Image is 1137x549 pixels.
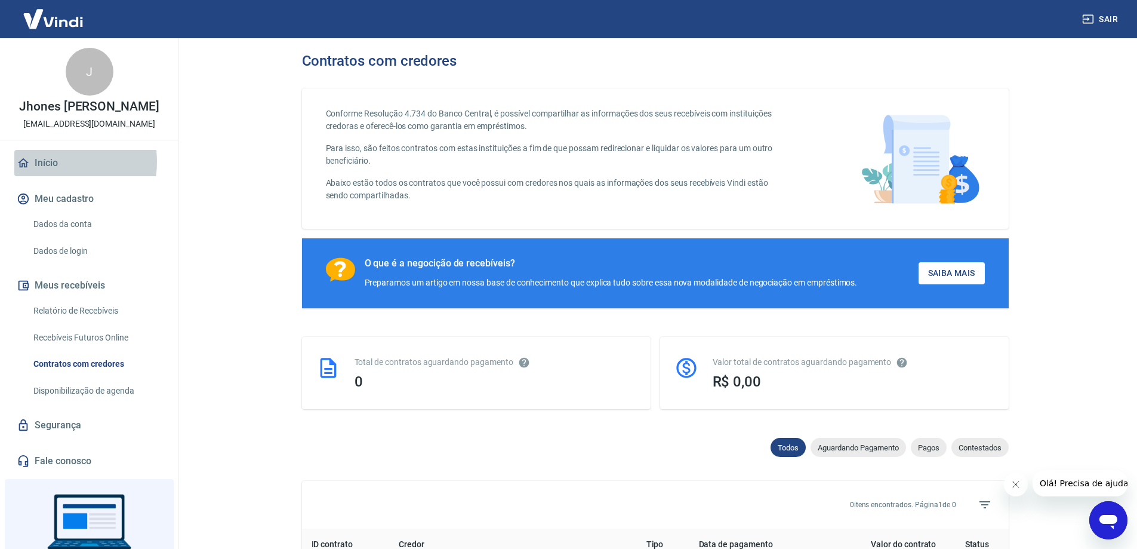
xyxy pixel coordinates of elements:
button: Sair [1080,8,1123,30]
a: Fale conosco [14,448,164,474]
div: 0 [355,373,636,390]
img: Vindi [14,1,92,37]
p: Jhones [PERSON_NAME] [19,100,159,113]
span: Pagos [911,443,947,452]
div: Pagos [911,438,947,457]
div: Todos [771,438,806,457]
div: Valor total de contratos aguardando pagamento [713,356,994,369]
span: Olá! Precisa de ajuda? [7,8,100,18]
iframe: Botão para abrir a janela de mensagens [1089,501,1127,539]
iframe: Mensagem da empresa [1033,470,1127,496]
div: Aguardando Pagamento [811,438,906,457]
span: R$ 0,00 [713,373,762,390]
iframe: Fechar mensagem [1004,473,1028,496]
span: Todos [771,443,806,452]
p: [EMAIL_ADDRESS][DOMAIN_NAME] [23,118,155,130]
div: Total de contratos aguardando pagamento [355,356,636,369]
p: Conforme Resolução 4.734 do Banco Central, é possível compartilhar as informações dos seus recebí... [326,108,787,133]
span: Contestados [951,443,1009,452]
a: Recebíveis Futuros Online [29,326,164,350]
img: main-image.9f1869c469d712ad33ce.png [855,108,985,210]
div: Contestados [951,438,1009,457]
button: Meus recebíveis [14,272,164,299]
button: Meu cadastro [14,186,164,212]
div: O que é a negocição de recebíveis? [365,257,858,269]
svg: Esses contratos não se referem à Vindi, mas sim a outras instituições. [518,357,530,369]
a: Saiba Mais [919,262,985,284]
h3: Contratos com credores [302,53,457,69]
p: Para isso, são feitos contratos com estas instituições a fim de que possam redirecionar e liquida... [326,142,787,167]
a: Contratos com credores [29,352,164,376]
span: Filtros [970,490,999,519]
a: Dados de login [29,239,164,263]
div: Preparamos um artigo em nossa base de conhecimento que explica tudo sobre essa nova modalidade de... [365,277,858,289]
a: Segurança [14,412,164,438]
span: Aguardando Pagamento [811,443,906,452]
img: Ícone com um ponto de interrogação. [326,257,355,282]
div: J [66,48,113,96]
a: Início [14,150,164,176]
p: 0 itens encontrados. Página 1 de 0 [850,499,956,510]
p: Abaixo estão todos os contratos que você possui com credores nos quais as informações dos seus re... [326,177,787,202]
a: Relatório de Recebíveis [29,299,164,323]
a: Dados da conta [29,212,164,237]
a: Disponibilização de agenda [29,379,164,403]
svg: O valor comprometido não se refere a pagamentos pendentes na Vindi e sim como garantia a outras i... [896,357,908,369]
